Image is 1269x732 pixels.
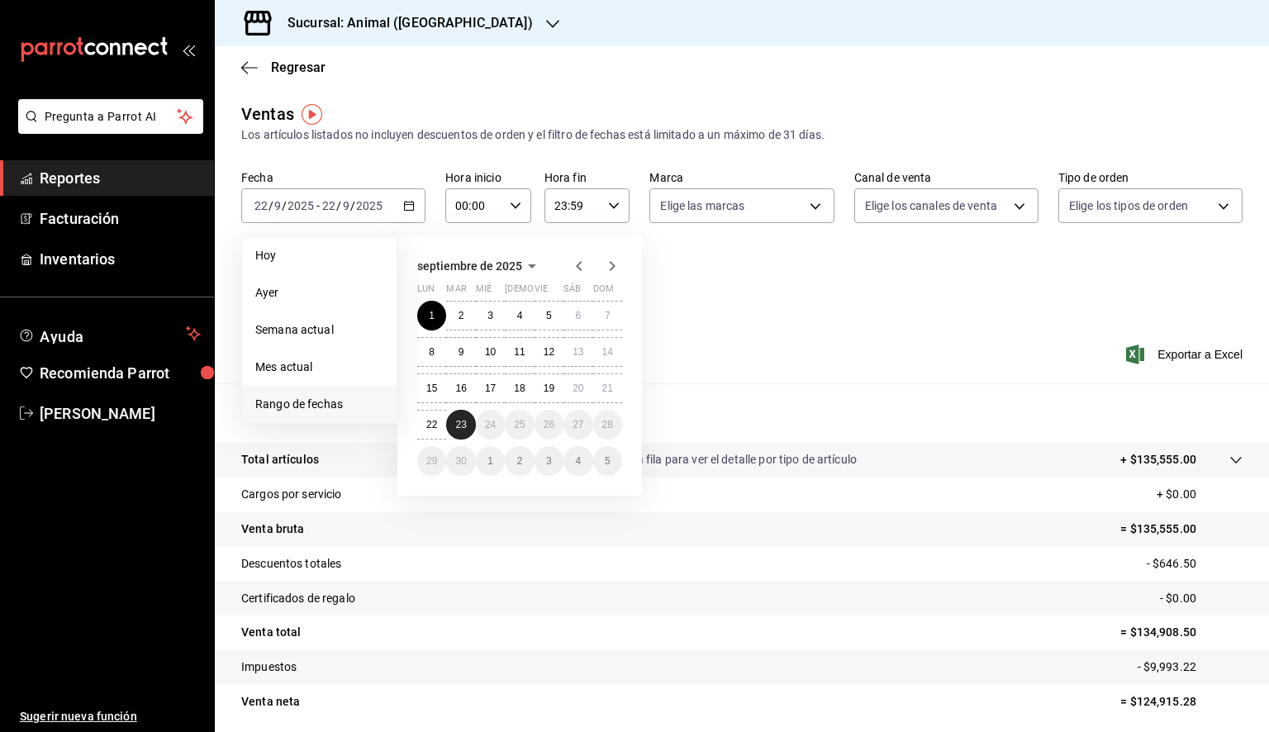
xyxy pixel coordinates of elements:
[241,624,301,641] p: Venta total
[459,310,464,321] abbr: 2 de septiembre de 2025
[241,555,341,573] p: Descuentos totales
[514,419,525,430] abbr: 25 de septiembre de 2025
[241,658,297,676] p: Impuestos
[660,197,744,214] span: Elige las marcas
[505,301,534,330] button: 4 de septiembre de 2025
[241,693,300,711] p: Venta neta
[602,419,613,430] abbr: 28 de septiembre de 2025
[535,373,563,403] button: 19 de septiembre de 2025
[417,410,446,440] button: 22 de septiembre de 2025
[446,337,475,367] button: 9 de septiembre de 2025
[446,410,475,440] button: 23 de septiembre de 2025
[1120,451,1196,468] p: + $135,555.00
[573,383,583,394] abbr: 20 de septiembre de 2025
[287,199,315,212] input: ----
[321,199,336,212] input: --
[1147,555,1243,573] p: - $646.50
[602,383,613,394] abbr: 21 de septiembre de 2025
[582,451,857,468] p: Da clic en la fila para ver el detalle por tipo de artículo
[241,102,294,126] div: Ventas
[254,199,269,212] input: --
[417,283,435,301] abbr: lunes
[649,172,834,183] label: Marca
[1058,172,1243,183] label: Tipo de orden
[544,383,554,394] abbr: 19 de septiembre de 2025
[455,455,466,467] abbr: 30 de septiembre de 2025
[485,346,496,358] abbr: 10 de septiembre de 2025
[426,383,437,394] abbr: 15 de septiembre de 2025
[476,283,492,301] abbr: miércoles
[1138,658,1243,676] p: - $9,993.22
[426,455,437,467] abbr: 29 de septiembre de 2025
[446,373,475,403] button: 16 de septiembre de 2025
[854,172,1038,183] label: Canal de venta
[429,346,435,358] abbr: 8 de septiembre de 2025
[241,126,1243,144] div: Los artículos listados no incluyen descuentos de orden y el filtro de fechas está limitado a un m...
[40,362,201,384] span: Recomienda Parrot
[282,199,287,212] span: /
[241,59,326,75] button: Regresar
[459,346,464,358] abbr: 9 de septiembre de 2025
[445,172,531,183] label: Hora inicio
[505,410,534,440] button: 25 de septiembre de 2025
[544,172,630,183] label: Hora fin
[20,708,201,725] span: Sugerir nueva función
[575,310,581,321] abbr: 6 de septiembre de 2025
[446,283,466,301] abbr: martes
[485,383,496,394] abbr: 17 de septiembre de 2025
[342,199,350,212] input: --
[316,199,320,212] span: -
[1160,590,1243,607] p: - $0.00
[40,167,201,189] span: Reportes
[1129,345,1243,364] button: Exportar a Excel
[602,346,613,358] abbr: 14 de septiembre de 2025
[517,310,523,321] abbr: 4 de septiembre de 2025
[302,104,322,125] img: Tooltip marker
[593,373,622,403] button: 21 de septiembre de 2025
[505,446,534,476] button: 2 de octubre de 2025
[1157,486,1243,503] p: + $0.00
[563,301,592,330] button: 6 de septiembre de 2025
[593,446,622,476] button: 5 de octubre de 2025
[241,520,304,538] p: Venta bruta
[417,256,542,276] button: septiembre de 2025
[563,373,592,403] button: 20 de septiembre de 2025
[514,383,525,394] abbr: 18 de septiembre de 2025
[563,283,581,301] abbr: sábado
[546,455,552,467] abbr: 3 de octubre de 2025
[573,419,583,430] abbr: 27 de septiembre de 2025
[575,455,581,467] abbr: 4 de octubre de 2025
[1120,693,1243,711] p: = $124,915.28
[417,446,446,476] button: 29 de septiembre de 2025
[241,486,342,503] p: Cargos por servicio
[593,337,622,367] button: 14 de septiembre de 2025
[182,43,195,56] button: open_drawer_menu
[273,199,282,212] input: --
[455,383,466,394] abbr: 16 de septiembre de 2025
[605,310,611,321] abbr: 7 de septiembre de 2025
[535,446,563,476] button: 3 de octubre de 2025
[605,455,611,467] abbr: 5 de octubre de 2025
[505,373,534,403] button: 18 de septiembre de 2025
[241,451,319,468] p: Total artículos
[241,590,355,607] p: Certificados de regalo
[487,310,493,321] abbr: 3 de septiembre de 2025
[336,199,341,212] span: /
[241,172,425,183] label: Fecha
[269,199,273,212] span: /
[1120,520,1243,538] p: = $135,555.00
[476,337,505,367] button: 10 de septiembre de 2025
[476,301,505,330] button: 3 de septiembre de 2025
[535,337,563,367] button: 12 de septiembre de 2025
[476,373,505,403] button: 17 de septiembre de 2025
[517,455,523,467] abbr: 2 de octubre de 2025
[417,259,522,273] span: septiembre de 2025
[255,396,383,413] span: Rango de fechas
[12,120,203,137] a: Pregunta a Parrot AI
[535,301,563,330] button: 5 de septiembre de 2025
[426,419,437,430] abbr: 22 de septiembre de 2025
[241,403,1243,423] p: Resumen
[274,13,533,33] h3: Sucursal: Animal ([GEOGRAPHIC_DATA])
[455,419,466,430] abbr: 23 de septiembre de 2025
